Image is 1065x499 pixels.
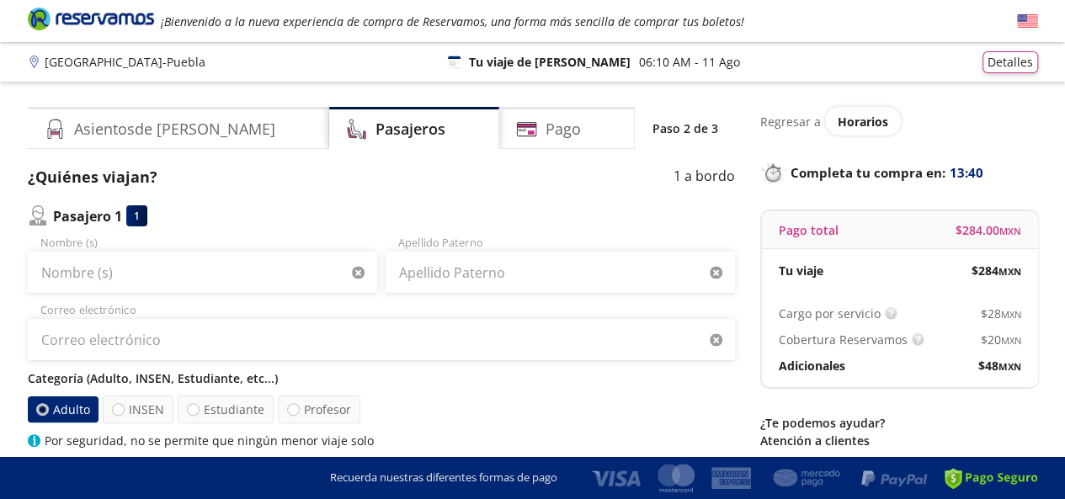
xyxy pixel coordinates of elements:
[950,163,983,183] span: 13:40
[998,360,1021,373] small: MXN
[278,395,360,423] label: Profesor
[1017,11,1038,32] button: English
[760,113,821,130] p: Regresar a
[1001,308,1021,321] small: MXN
[161,13,744,29] em: ¡Bienvenido a la nueva experiencia de compra de Reservamos, una forma más sencilla de comprar tus...
[178,395,274,423] label: Estudiante
[27,396,98,422] label: Adulto
[779,262,823,279] p: Tu viaje
[28,319,735,361] input: Correo electrónico
[28,252,377,294] input: Nombre (s)
[45,53,205,71] p: [GEOGRAPHIC_DATA] - Puebla
[28,6,154,31] i: Brand Logo
[779,357,845,374] p: Adicionales
[652,119,718,137] p: Paso 2 de 3
[760,432,1038,449] p: Atención a clientes
[982,51,1038,73] button: Detalles
[674,166,735,188] p: 1 a bordo
[760,161,1038,184] p: Completa tu compra en :
[981,331,1021,348] span: $ 20
[1001,334,1021,347] small: MXN
[972,262,1021,279] span: $ 284
[386,252,735,294] input: Apellido Paterno
[779,331,908,348] p: Cobertura Reservamos
[126,205,147,226] div: 1
[760,107,1038,135] div: Regresar a ver horarios
[375,118,445,141] h4: Pasajeros
[838,114,888,130] span: Horarios
[53,206,122,226] p: Pasajero 1
[28,369,735,387] p: Categoría (Adulto, INSEN, Estudiante, etc...)
[546,118,581,141] h4: Pago
[74,118,275,141] h4: Asientos de [PERSON_NAME]
[998,265,1021,278] small: MXN
[45,432,374,449] p: Por seguridad, no se permite que ningún menor viaje solo
[103,395,173,423] label: INSEN
[779,305,881,322] p: Cargo por servicio
[779,221,839,239] p: Pago total
[981,305,1021,322] span: $ 28
[999,225,1021,237] small: MXN
[330,470,557,486] p: Recuerda nuestras diferentes formas de pago
[469,53,631,71] p: Tu viaje de [PERSON_NAME]
[978,357,1021,374] span: $ 48
[28,6,154,36] a: Brand Logo
[639,53,740,71] p: 06:10 AM - 11 Ago
[956,221,1021,239] span: $ 284.00
[28,166,157,188] p: ¿Quiénes viajan?
[760,414,1038,432] p: ¿Te podemos ayudar?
